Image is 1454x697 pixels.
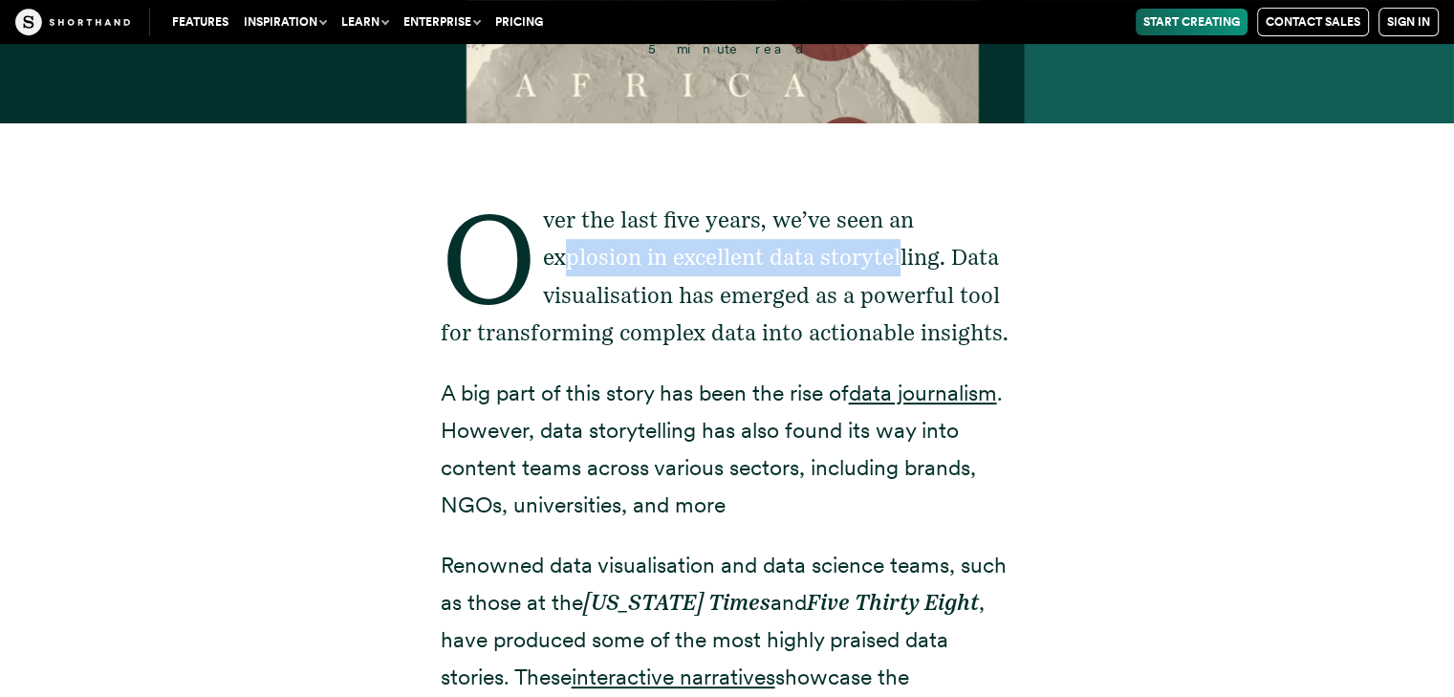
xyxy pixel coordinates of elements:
a: interactive narratives [572,664,775,690]
button: Inspiration [236,9,334,35]
a: Sign in [1378,8,1439,36]
span: 5 minute read [647,41,806,56]
button: Learn [334,9,396,35]
a: Contact Sales [1257,8,1369,36]
em: [US_STATE] Times [583,589,770,616]
p: Over the last five years, we’ve seen an explosion in excellent data storytelling. Data visualisat... [441,202,1014,351]
a: data journalism [849,380,997,406]
a: Start Creating [1136,9,1248,35]
img: The Craft [15,9,130,35]
a: Features [164,9,236,35]
a: Pricing [488,9,551,35]
em: Five Thirty Eight [807,589,979,616]
button: Enterprise [396,9,488,35]
p: A big part of this story has been the rise of . However, data storytelling has also found its way... [441,375,1014,524]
